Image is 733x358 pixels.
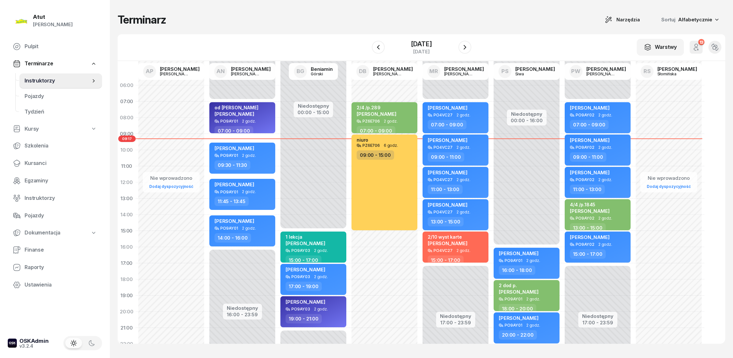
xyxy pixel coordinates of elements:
div: niuro [357,137,368,143]
a: Kursy [8,122,102,136]
div: 2/10 wyst karte [428,234,467,240]
div: 09:30 - 11:30 [215,160,250,170]
a: DB[PERSON_NAME][PERSON_NAME] [351,63,418,80]
div: 09:00 - 15:00 [357,150,394,160]
span: DB [359,69,366,74]
span: Terminarze [25,60,53,68]
span: 2 godz. [242,153,256,158]
span: [PERSON_NAME] [215,111,254,117]
div: Siwa [515,72,546,76]
div: 20:00 [118,304,136,320]
div: PO9AY02 [576,113,594,117]
div: PO4VC27 [434,178,453,182]
div: 16:00 - 23:59 [227,310,258,317]
div: Górski [311,72,333,76]
div: [PERSON_NAME] [231,67,271,71]
span: 2 godz. [384,119,398,124]
div: 19:00 [118,287,136,304]
a: Ustawienia [8,277,102,293]
div: PO9AY01 [220,153,238,157]
button: Niedostępny17:00 - 23:59 [582,312,613,327]
div: Nie wprowadzono [147,174,196,182]
div: 11:00 - 13:00 [428,185,463,194]
span: 09:17 [118,136,136,142]
div: [PERSON_NAME] [586,72,617,76]
div: 11:00 - 13:00 [570,185,605,194]
span: Sortuj [661,16,677,24]
span: [PERSON_NAME] [499,289,539,295]
a: BGBeniaminGórski [289,63,338,80]
div: [PERSON_NAME] [160,72,191,76]
div: 11:45 - 13:45 [215,197,249,206]
span: Egzaminy [25,177,97,185]
span: 6 godz. [384,143,398,148]
div: 13:00 - 15:00 [570,223,606,233]
button: Warstwy [637,39,684,56]
div: [PERSON_NAME] [515,67,555,71]
div: 4/4 /p.1845 [570,202,610,207]
div: Niedostępny [440,314,471,319]
a: MR[PERSON_NAME][PERSON_NAME] [422,63,489,80]
div: v3.2.4 [19,344,49,348]
div: 20:00 - 22:00 [499,330,537,340]
button: Sortuj Alfabetycznie [654,13,725,27]
div: 06:00 [118,77,136,93]
span: BG [297,69,304,74]
a: Szkolenia [8,138,102,154]
div: PO4VC27 [434,145,453,149]
div: 09:00 [118,126,136,142]
span: Finanse [25,246,97,254]
div: PO4VC27 [434,113,453,117]
div: PO9AY02 [576,145,594,149]
div: 18:00 [118,271,136,287]
div: 17:00 - 23:59 [440,319,471,325]
div: Nie wprowadzono [644,174,693,182]
div: PZ6E706 [362,143,380,147]
div: PO9AY01 [505,297,522,301]
button: Nie wprowadzonoDodaj dyspozycyjność [644,173,693,192]
button: Niedostępny00:00 - 15:00 [298,102,329,116]
div: 11:00 [118,158,136,174]
h1: Terminarz [118,14,166,26]
button: Niedostępny17:00 - 23:59 [440,312,471,327]
a: Pojazdy [8,208,102,223]
span: [PERSON_NAME] [428,137,467,143]
a: Raporty [8,260,102,275]
span: [PERSON_NAME] [428,169,467,176]
div: 17:00 [118,255,136,271]
span: 2 godz. [314,307,328,311]
div: PZ6E706 [362,119,380,123]
span: PW [571,69,581,74]
span: 2 godz. [456,178,470,182]
button: Niedostępny00:00 - 16:00 [511,110,543,125]
div: 00:00 - 16:00 [511,116,543,123]
span: Ustawienia [25,281,97,289]
span: 2 godz. [598,242,612,247]
span: [PERSON_NAME] [428,202,467,208]
span: 2 godz. [456,113,470,117]
a: Pojazdy [19,89,102,104]
span: [PERSON_NAME] [286,299,325,305]
a: Dokumentacja [8,225,102,240]
div: od [PERSON_NAME] [215,105,258,110]
div: 15:00 - 17:00 [428,255,464,265]
div: PO9AY02 [576,242,594,246]
div: 00:00 - 15:00 [298,108,329,115]
a: RS[PERSON_NAME]Słomińska [635,63,702,80]
div: 13:00 [118,190,136,207]
div: Warstwy [644,43,677,51]
div: Niedostępny [227,306,258,310]
div: 19:00 - 21:00 [286,314,322,323]
div: 17:00 - 23:59 [582,319,613,325]
span: Narzędzia [616,16,640,24]
span: 2 godz. [456,210,470,214]
div: Niedostępny [298,103,329,108]
span: Alfabetycznie [678,16,712,23]
div: PO9AY01 [220,226,238,230]
div: PO9AY01 [220,190,238,194]
span: 2 godz. [456,248,470,253]
a: Finanse [8,242,102,258]
a: Pulpit [8,39,102,54]
span: Instruktorzy [25,77,90,85]
div: 08:00 [118,110,136,126]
